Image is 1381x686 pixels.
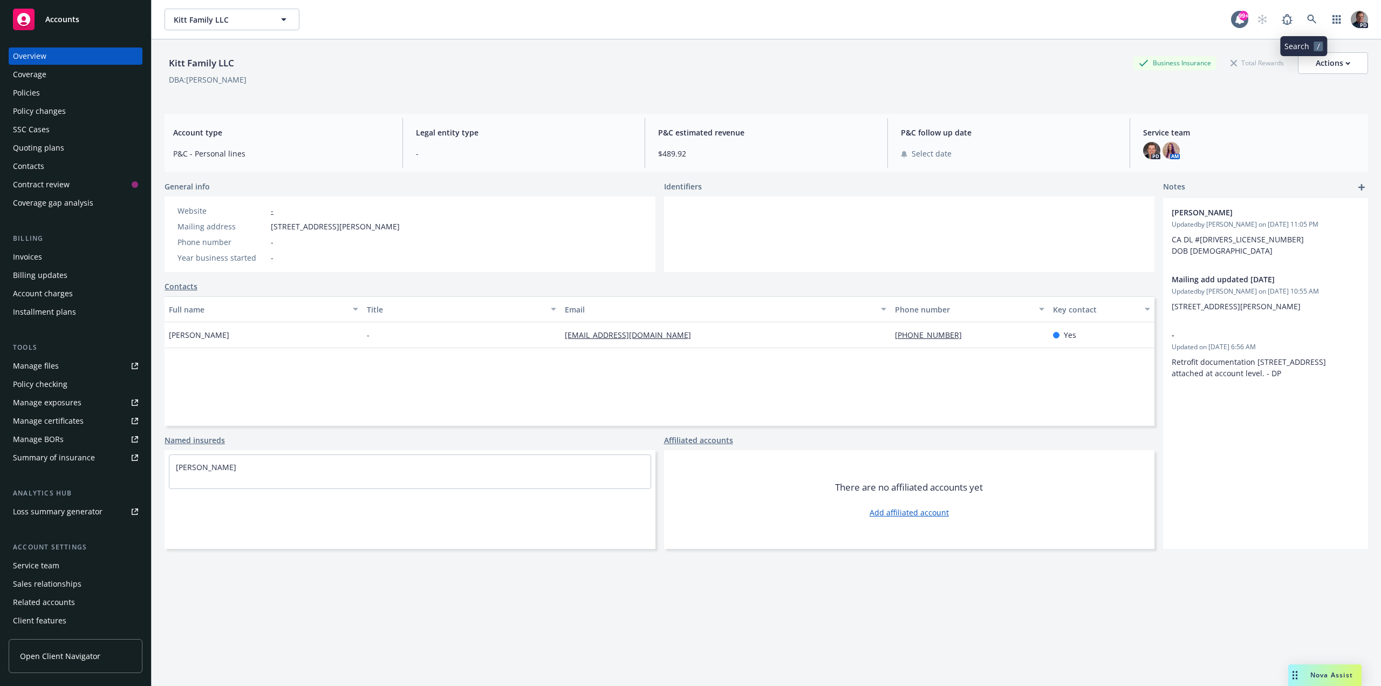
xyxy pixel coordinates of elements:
[1172,234,1359,256] p: CA DL #[DRIVERS_LICENSE_NUMBER] DOB [DEMOGRAPHIC_DATA]
[9,303,142,321] a: Installment plans
[9,267,142,284] a: Billing updates
[165,281,197,292] a: Contacts
[1316,53,1350,73] div: Actions
[1163,321,1368,388] div: -Updated on [DATE] 6:56 AMRetrofit documentation [STREET_ADDRESS] attached at account level. - DP
[1143,142,1160,159] img: photo
[1143,127,1359,138] span: Service team
[177,236,266,248] div: Phone number
[9,84,142,101] a: Policies
[13,449,95,466] div: Summary of insurance
[13,412,84,430] div: Manage certificates
[1064,329,1076,341] span: Yes
[169,304,346,315] div: Full name
[9,139,142,157] a: Quoting plans
[13,394,81,411] div: Manage exposures
[13,357,59,375] div: Manage files
[13,103,66,120] div: Policy changes
[177,205,266,216] div: Website
[165,9,299,30] button: Kitt Family LLC
[165,434,225,446] a: Named insureds
[1326,9,1348,30] a: Switch app
[9,285,142,302] a: Account charges
[165,56,238,70] div: Kitt Family LLC
[173,127,389,138] span: Account type
[20,650,100,662] span: Open Client Navigator
[9,542,142,553] div: Account settings
[271,206,274,216] a: -
[9,47,142,65] a: Overview
[1276,9,1298,30] a: Report a Bug
[13,594,75,611] div: Related accounts
[13,303,76,321] div: Installment plans
[1225,56,1289,70] div: Total Rewards
[1172,329,1331,341] span: -
[177,252,266,263] div: Year business started
[1163,142,1180,159] img: photo
[13,557,59,574] div: Service team
[9,412,142,430] a: Manage certificates
[1172,220,1359,229] span: Updated by [PERSON_NAME] on [DATE] 11:05 PM
[9,394,142,411] a: Manage exposures
[9,194,142,212] a: Coverage gap analysis
[1163,198,1368,265] div: [PERSON_NAME]Updatedby [PERSON_NAME] on [DATE] 11:05 PMCA DL #[DRIVERS_LICENSE_NUMBER] DOB [DEMOG...
[176,462,236,472] a: [PERSON_NAME]
[9,66,142,83] a: Coverage
[9,503,142,520] a: Loss summary generator
[9,376,142,393] a: Policy checking
[1301,9,1323,30] a: Search
[1310,670,1353,680] span: Nova Assist
[870,507,949,518] a: Add affiliated account
[45,15,79,24] span: Accounts
[565,304,874,315] div: Email
[912,148,952,159] span: Select date
[835,481,983,494] span: There are no affiliated accounts yet
[13,267,67,284] div: Billing updates
[1288,664,1362,686] button: Nova Assist
[9,575,142,593] a: Sales relationships
[9,121,142,138] a: SSC Cases
[9,233,142,244] div: Billing
[1172,301,1301,311] span: [STREET_ADDRESS][PERSON_NAME]
[895,330,970,340] a: [PHONE_NUMBER]
[891,296,1049,322] button: Phone number
[658,148,874,159] span: $489.92
[13,194,93,212] div: Coverage gap analysis
[271,236,274,248] span: -
[1355,181,1368,194] a: add
[13,176,70,193] div: Contract review
[271,252,274,263] span: -
[1053,304,1138,315] div: Key contact
[1172,342,1359,352] span: Updated on [DATE] 6:56 AM
[9,357,142,375] a: Manage files
[1351,11,1368,28] img: photo
[1163,265,1368,321] div: Mailing add updated [DATE]Updatedby [PERSON_NAME] on [DATE] 10:55 AM[STREET_ADDRESS][PERSON_NAME]
[363,296,560,322] button: Title
[9,594,142,611] a: Related accounts
[9,431,142,448] a: Manage BORs
[9,248,142,266] a: Invoices
[9,4,142,35] a: Accounts
[664,434,733,446] a: Affiliated accounts
[165,296,363,322] button: Full name
[13,431,64,448] div: Manage BORs
[367,329,370,341] span: -
[13,612,66,629] div: Client features
[901,127,1117,138] span: P&C follow up date
[1252,9,1273,30] a: Start snowing
[174,14,267,25] span: Kitt Family LLC
[271,221,400,232] span: [STREET_ADDRESS][PERSON_NAME]
[1172,357,1328,378] span: Retrofit documentation [STREET_ADDRESS] attached at account level. - DP
[416,127,632,138] span: Legal entity type
[565,330,700,340] a: [EMAIL_ADDRESS][DOMAIN_NAME]
[367,304,544,315] div: Title
[13,158,44,175] div: Contacts
[13,121,50,138] div: SSC Cases
[416,148,632,159] span: -
[1288,664,1302,686] div: Drag to move
[1172,287,1359,296] span: Updated by [PERSON_NAME] on [DATE] 10:55 AM
[1163,181,1185,194] span: Notes
[664,181,702,192] span: Identifiers
[177,221,266,232] div: Mailing address
[9,612,142,629] a: Client features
